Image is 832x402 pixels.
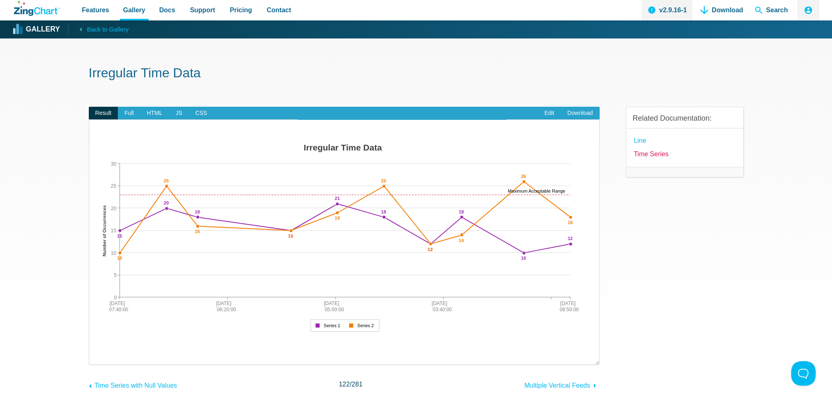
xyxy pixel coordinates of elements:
[230,4,252,16] span: Pricing
[267,4,291,16] span: Contact
[634,148,669,159] a: time series
[159,4,175,16] span: Docs
[169,107,189,120] span: JS
[791,361,816,386] iframe: Toggle Customer Support
[538,107,561,120] a: Edit
[123,4,145,16] span: Gallery
[634,135,646,146] a: Line
[633,114,737,123] h3: Related Documentation:
[89,378,177,391] a: Time Series with Null Values
[89,119,600,364] div: ​
[89,107,118,120] span: Result
[561,107,599,120] a: Download
[95,382,177,389] span: Time Series with Null Values
[89,65,744,83] h1: Irregular Time Data
[87,24,129,35] span: Back to Gallery
[118,107,140,120] span: Full
[14,23,60,36] a: Gallery
[190,4,215,16] span: Support
[26,26,60,33] strong: Gallery
[14,1,60,16] a: ZingChart Logo. Click to return to the homepage
[140,107,169,120] span: HTML
[524,382,590,389] span: Multiple Vertical Feeds
[82,4,109,16] span: Features
[524,378,599,391] a: Multiple Vertical Feeds
[339,381,350,388] span: 122
[339,379,363,390] span: /
[352,381,363,388] span: 281
[189,107,214,120] span: CSS
[68,23,129,35] a: Back to Gallery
